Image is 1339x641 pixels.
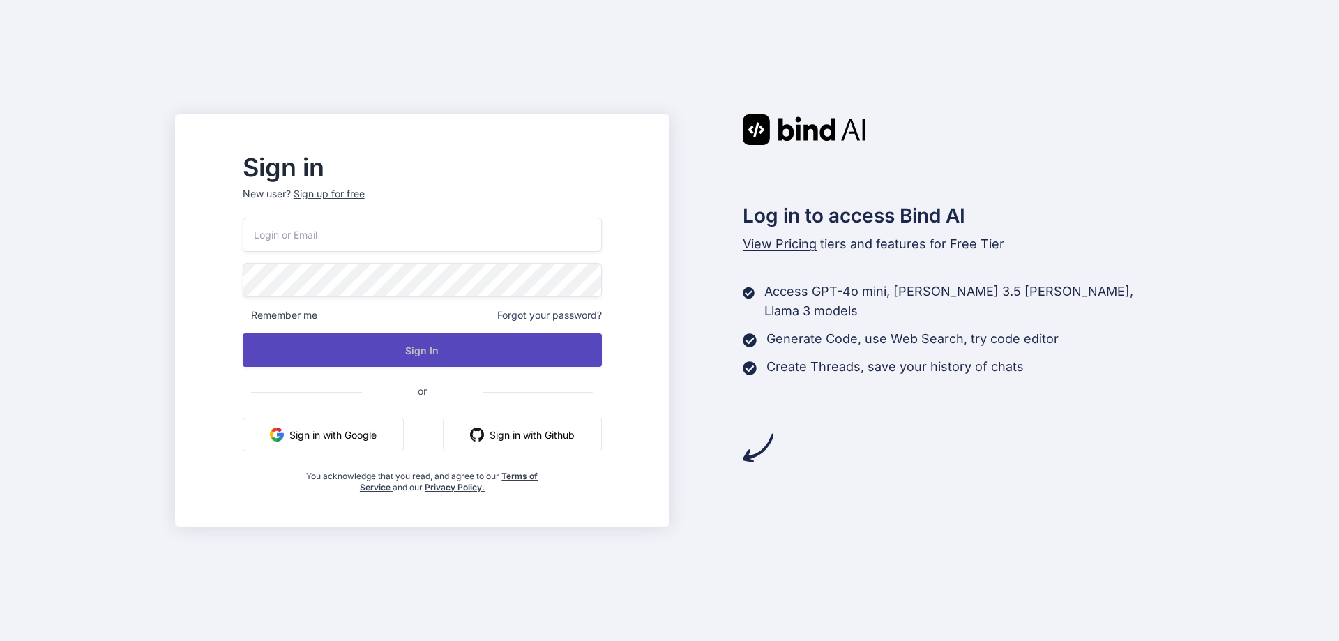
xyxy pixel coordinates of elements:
input: Login or Email [243,218,602,252]
img: Bind AI logo [743,114,865,145]
div: Sign up for free [294,187,365,201]
span: Remember me [243,308,317,322]
button: Sign in with Google [243,418,404,451]
h2: Sign in [243,156,602,179]
span: Forgot your password? [497,308,602,322]
button: Sign in with Github [443,418,602,451]
span: View Pricing [743,236,817,251]
img: github [470,428,484,442]
p: New user? [243,187,602,218]
img: arrow [743,432,773,463]
p: Generate Code, use Web Search, try code editor [766,329,1059,349]
a: Terms of Service [360,471,538,492]
p: tiers and features for Free Tier [743,234,1164,254]
p: Create Threads, save your history of chats [766,357,1024,377]
img: google [270,428,284,442]
div: You acknowledge that you read, and agree to our and our [303,462,543,493]
a: Privacy Policy. [425,482,485,492]
span: or [362,374,483,408]
h2: Log in to access Bind AI [743,201,1164,230]
p: Access GPT-4o mini, [PERSON_NAME] 3.5 [PERSON_NAME], Llama 3 models [764,282,1164,321]
button: Sign In [243,333,602,367]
